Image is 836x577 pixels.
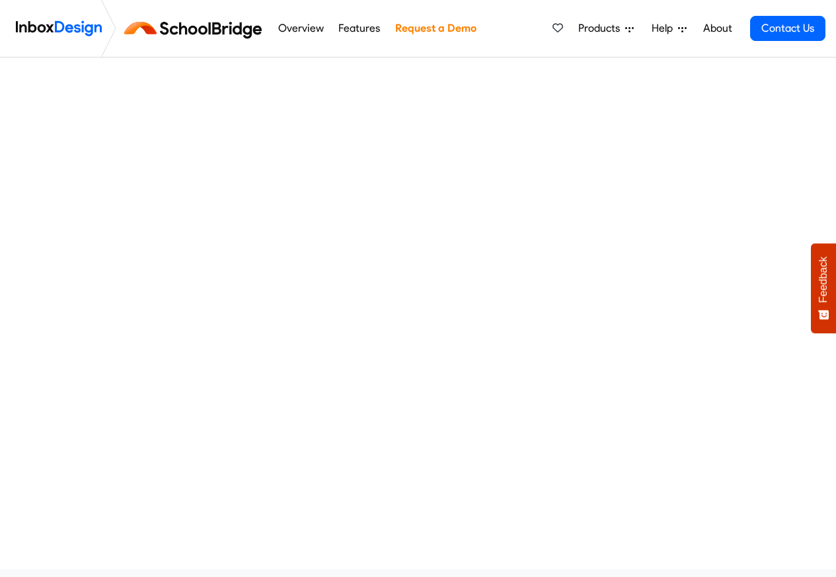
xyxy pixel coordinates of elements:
[750,16,825,41] a: Contact Us
[646,15,692,42] a: Help
[578,20,625,36] span: Products
[699,15,736,42] a: About
[811,243,836,333] button: Feedback - Show survey
[122,13,270,44] img: schoolbridge logo
[573,15,639,42] a: Products
[652,20,678,36] span: Help
[817,256,829,303] span: Feedback
[274,15,327,42] a: Overview
[335,15,384,42] a: Features
[391,15,480,42] a: Request a Demo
